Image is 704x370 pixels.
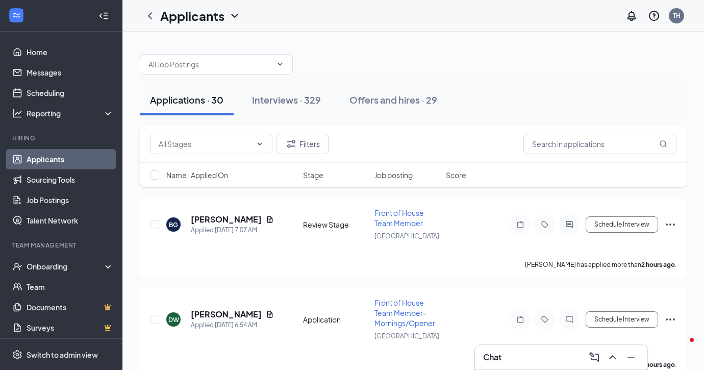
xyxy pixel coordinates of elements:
h1: Applicants [160,7,224,24]
b: 2 hours ago [641,261,675,268]
svg: ChevronLeft [144,10,156,22]
svg: ChevronDown [276,60,284,68]
div: Onboarding [27,261,105,272]
h5: [PERSON_NAME] [191,214,262,225]
iframe: Intercom live chat [669,335,694,360]
svg: ChatInactive [563,315,575,324]
input: All Job Postings [148,59,272,70]
div: Offers and hires · 29 [349,93,437,106]
div: Application [303,314,368,325]
button: Filter Filters [276,134,329,154]
span: Stage [303,170,323,180]
a: Home [27,42,114,62]
a: Talent Network [27,210,114,231]
div: DW [168,315,179,324]
svg: Ellipses [664,218,676,231]
button: ComposeMessage [586,349,602,365]
a: DocumentsCrown [27,297,114,317]
a: Sourcing Tools [27,169,114,190]
div: Hiring [12,134,112,142]
svg: WorkstreamLogo [11,10,21,20]
svg: ActiveChat [563,220,575,229]
svg: Filter [285,138,297,150]
span: Front of House Team Member [374,208,424,228]
span: Name · Applied On [166,170,228,180]
svg: Notifications [625,10,638,22]
a: SurveysCrown [27,317,114,338]
button: Schedule Interview [586,216,658,233]
svg: MagnifyingGlass [659,140,667,148]
svg: Tag [539,220,551,229]
svg: Analysis [12,108,22,118]
svg: Collapse [98,11,109,21]
h5: [PERSON_NAME] [191,309,262,320]
div: Review Stage [303,219,368,230]
span: [GEOGRAPHIC_DATA] [374,232,439,240]
b: 2 hours ago [641,361,675,368]
div: Applied [DATE] 7:07 AM [191,225,274,235]
a: Team [27,277,114,297]
span: Score [446,170,466,180]
div: Switch to admin view [27,350,98,360]
svg: ComposeMessage [588,351,600,363]
svg: Minimize [625,351,637,363]
div: Reporting [27,108,114,118]
svg: Note [514,220,526,229]
div: BG [169,220,178,229]
button: Schedule Interview [586,311,658,328]
svg: Ellipses [664,313,676,326]
svg: ChevronDown [229,10,241,22]
a: Applicants [27,149,114,169]
svg: QuestionInfo [648,10,660,22]
div: Team Management [12,241,112,250]
a: Messages [27,62,114,83]
a: Scheduling [27,83,114,103]
a: Job Postings [27,190,114,210]
span: [GEOGRAPHIC_DATA] [374,332,439,340]
svg: Document [266,215,274,224]
svg: UserCheck [12,261,22,272]
div: TH [673,11,681,20]
span: Front of House Team Member- Mornings/Opener [374,298,435,328]
button: Minimize [623,349,639,365]
svg: Tag [539,315,551,324]
span: Job posting [374,170,413,180]
svg: ChevronDown [256,140,264,148]
svg: Document [266,310,274,318]
div: Applications · 30 [150,93,223,106]
svg: Note [514,315,526,324]
svg: ChevronUp [607,351,619,363]
div: Interviews · 329 [252,93,321,106]
input: All Stages [159,138,252,150]
svg: Settings [12,350,22,360]
h3: Chat [483,352,501,363]
p: [PERSON_NAME] has applied more than . [525,260,676,269]
input: Search in applications [523,134,676,154]
button: ChevronUp [605,349,621,365]
div: Applied [DATE] 6:54 AM [191,320,274,330]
